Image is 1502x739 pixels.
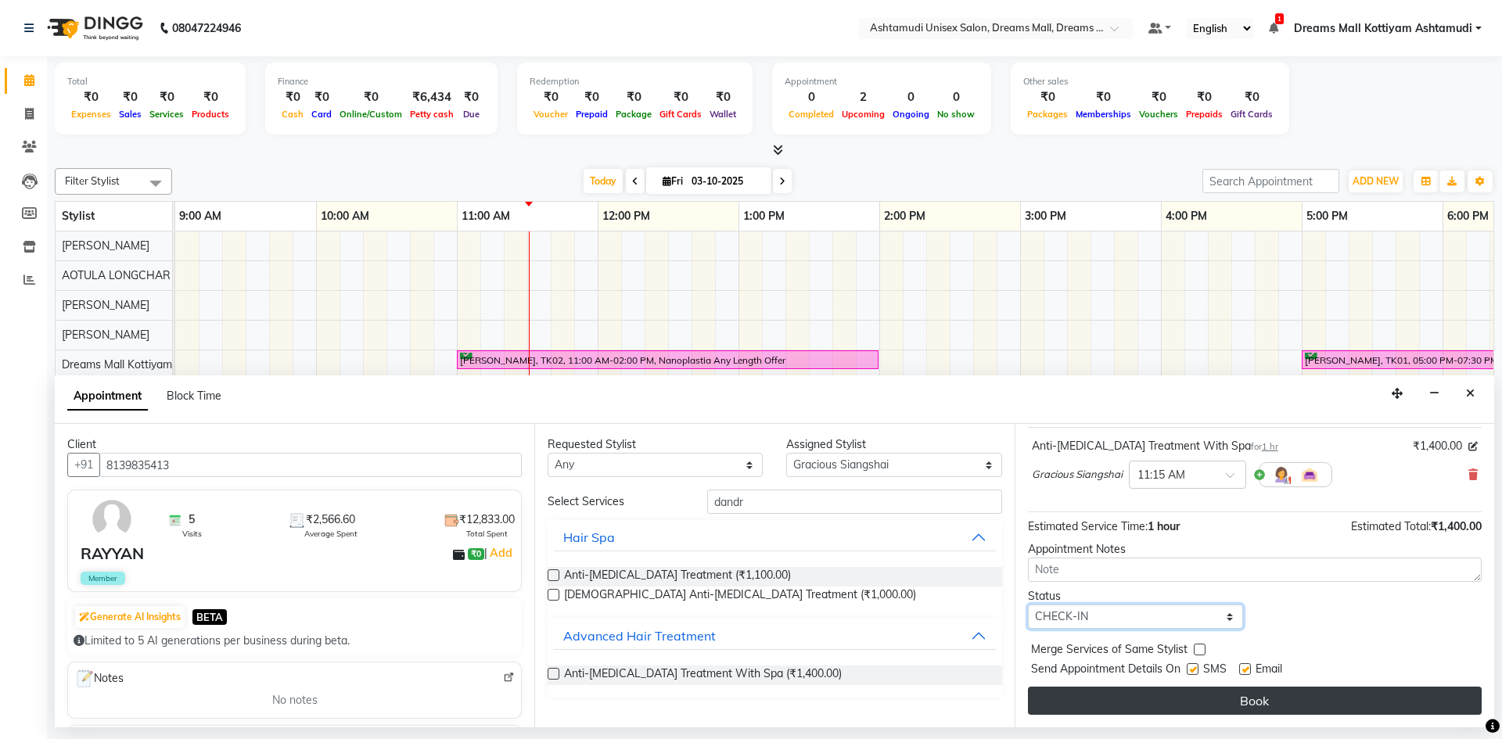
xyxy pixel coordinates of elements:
span: ₹1,400.00 [1413,438,1462,454]
div: ₹0 [458,88,485,106]
div: Total [67,75,233,88]
div: [PERSON_NAME], TK02, 11:00 AM-02:00 PM, Nanoplastia Any Length Offer [458,353,877,368]
input: Search by Name/Mobile/Email/Code [99,453,522,477]
a: 1 [1269,21,1278,35]
div: ₹0 [1182,88,1227,106]
a: 11:00 AM [458,205,514,228]
div: Client [67,436,522,453]
span: Total Spent [466,528,508,540]
div: ₹0 [656,88,706,106]
b: 08047224946 [172,6,241,50]
span: Memberships [1072,109,1135,120]
span: Dreams Mall Kottiyam Ashtamudi [62,357,229,371]
div: Limited to 5 AI generations per business during beta. [74,633,516,649]
span: No notes [272,692,318,709]
img: avatar [89,497,135,542]
span: Voucher [530,109,572,120]
span: [PERSON_NAME] [62,298,149,312]
span: Stylist [62,209,95,223]
div: Advanced Hair Treatment [563,626,716,645]
span: Anti-[MEDICAL_DATA] Treatment With Spa (₹1,400.00) [564,665,842,685]
span: ₹1,400.00 [1431,519,1482,533]
span: Online/Custom [336,109,406,120]
span: 1 hr [1262,441,1278,452]
button: Generate AI Insights [75,606,185,628]
div: ₹0 [307,88,336,106]
span: No show [933,109,979,120]
small: for [1251,441,1278,452]
div: Anti-[MEDICAL_DATA] Treatment With Spa [1032,438,1278,454]
span: 1 [1275,13,1284,24]
a: 3:00 PM [1021,205,1070,228]
span: Prepaid [572,109,612,120]
div: Requested Stylist [548,436,763,453]
span: SMS [1203,661,1227,680]
span: Products [188,109,233,120]
span: Wallet [706,109,740,120]
span: Anti-[MEDICAL_DATA] Treatment (₹1,100.00) [564,567,791,587]
div: ₹0 [1023,88,1072,106]
span: Appointment [67,382,148,411]
div: ₹0 [706,88,740,106]
a: 9:00 AM [175,205,225,228]
span: Estimated Total: [1351,519,1431,533]
div: Assigned Stylist [786,436,1001,453]
div: ₹0 [67,88,115,106]
div: ₹6,434 [406,88,458,106]
div: Redemption [530,75,740,88]
span: Ongoing [889,109,933,120]
span: Estimated Service Time: [1028,519,1148,533]
a: Add [487,543,515,562]
div: ₹0 [278,88,307,106]
span: Member [81,572,125,585]
span: Completed [785,109,838,120]
button: Hair Spa [554,523,995,551]
button: +91 [67,453,100,477]
span: [PERSON_NAME] [62,239,149,253]
span: 5 [189,511,195,528]
span: Gift Cards [1227,109,1277,120]
div: Other sales [1023,75,1277,88]
div: Appointment [785,75,979,88]
span: ₹2,566.60 [306,511,355,528]
img: logo [40,6,147,50]
div: 0 [889,88,933,106]
span: BETA [192,609,227,624]
div: 2 [838,88,889,106]
span: Sales [115,109,146,120]
a: 12:00 PM [598,205,654,228]
button: ADD NEW [1349,170,1403,192]
span: Card [307,109,336,120]
i: Edit price [1468,442,1478,451]
div: ₹0 [115,88,146,106]
span: Packages [1023,109,1072,120]
span: Gracious Siangshai [1032,467,1123,483]
div: Hair Spa [563,528,615,547]
span: Cash [278,109,307,120]
span: Block Time [167,389,221,403]
span: ADD NEW [1353,175,1399,187]
div: 0 [785,88,838,106]
div: 0 [933,88,979,106]
div: ₹0 [188,88,233,106]
span: Notes [74,669,124,689]
span: | [484,543,515,562]
a: 5:00 PM [1303,205,1352,228]
span: Fri [659,175,687,187]
a: 4:00 PM [1162,205,1211,228]
span: Gift Cards [656,109,706,120]
div: ₹0 [1135,88,1182,106]
span: AOTULA LONGCHAR [62,268,171,282]
a: 10:00 AM [317,205,373,228]
a: 6:00 PM [1443,205,1493,228]
div: Appointment Notes [1028,541,1482,558]
span: Services [146,109,188,120]
span: 1 hour [1148,519,1180,533]
img: Hairdresser.png [1272,465,1291,484]
div: ₹0 [612,88,656,106]
img: Interior.png [1300,465,1319,484]
button: Advanced Hair Treatment [554,622,995,650]
span: Vouchers [1135,109,1182,120]
span: Send Appointment Details On [1031,661,1180,680]
div: Select Services [536,493,695,510]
